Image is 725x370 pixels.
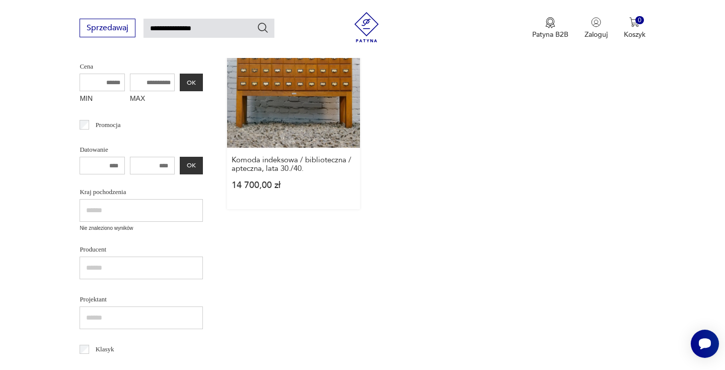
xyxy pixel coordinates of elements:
[80,61,203,72] p: Cena
[227,15,359,209] a: Komoda indeksowa / biblioteczna / apteczna, lata 30./40.Komoda indeksowa / biblioteczna / apteczn...
[591,17,601,27] img: Ikonka użytkownika
[232,181,355,190] p: 14 700,00 zł
[180,74,203,91] button: OK
[624,17,645,39] button: 0Koszyk
[585,30,608,39] p: Zaloguj
[635,16,644,25] div: 0
[532,17,568,39] a: Ikona medaluPatyna B2B
[257,22,269,34] button: Szukaj
[351,12,382,42] img: Patyna - sklep z meblami i dekoracjami vintage
[624,30,645,39] p: Koszyk
[545,17,555,28] img: Ikona medalu
[80,25,135,32] a: Sprzedawaj
[585,17,608,39] button: Zaloguj
[532,30,568,39] p: Patyna B2B
[232,156,355,173] h3: Komoda indeksowa / biblioteczna / apteczna, lata 30./40.
[691,330,719,358] iframe: Smartsupp widget button
[80,294,203,305] p: Projektant
[180,157,203,174] button: OK
[80,144,203,155] p: Datowanie
[96,344,114,355] p: Klasyk
[629,17,639,27] img: Ikona koszyka
[96,119,121,131] p: Promocja
[80,19,135,37] button: Sprzedawaj
[532,17,568,39] button: Patyna B2B
[80,91,125,107] label: MIN
[80,187,203,198] p: Kraj pochodzenia
[80,224,203,232] p: Nie znaleziono wyników
[80,244,203,255] p: Producent
[130,91,175,107] label: MAX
